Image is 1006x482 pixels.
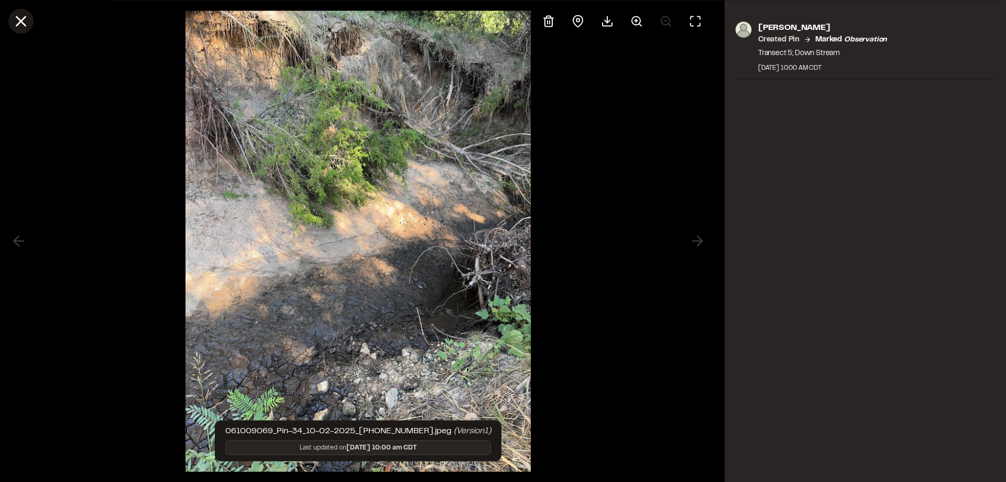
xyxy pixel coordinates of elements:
[8,8,34,34] button: Close modal
[565,8,591,34] div: View pin on map
[758,47,887,59] p: Transect 5; Down Stream
[758,63,887,72] div: [DATE] 10:00 AM CDT
[683,8,708,34] button: Toggle Fullscreen
[624,8,649,34] button: Zoom in
[844,36,887,42] em: observation
[815,34,887,45] p: Marked
[758,34,800,45] p: Created Pin
[735,21,752,38] img: photo
[758,21,887,34] p: [PERSON_NAME]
